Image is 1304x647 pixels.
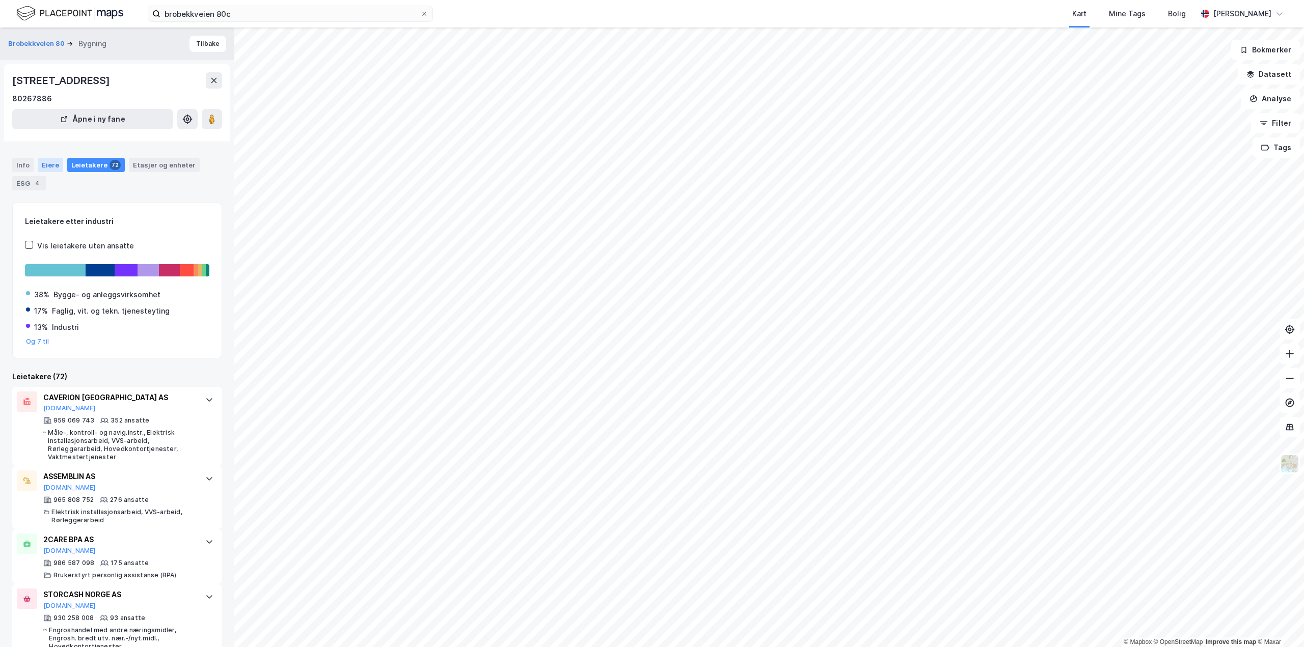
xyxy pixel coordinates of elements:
[52,321,79,333] div: Industri
[38,158,63,172] div: Eiere
[1124,638,1152,645] a: Mapbox
[1213,8,1271,20] div: [PERSON_NAME]
[12,371,222,383] div: Leietakere (72)
[1206,638,1256,645] a: Improve this map
[37,240,134,252] div: Vis leietakere uten ansatte
[53,496,94,504] div: 965 808 752
[110,614,145,622] div: 93 ansatte
[1109,8,1146,20] div: Mine Tags
[12,93,52,105] div: 80267886
[1253,598,1304,647] div: Kontrollprogram for chat
[34,305,48,317] div: 17%
[34,321,48,333] div: 13%
[43,588,195,601] div: STORCASH NORGE AS
[51,508,195,524] div: Elektrisk installasjonsarbeid, VVS-arbeid, Rørleggerarbeid
[48,429,195,461] div: Måle-, kontroll- og navig.instr., Elektrisk installasjonsarbeid, VVS-arbeid, Rørleggerarbeid, Hov...
[1231,40,1300,60] button: Bokmerker
[1072,8,1086,20] div: Kart
[43,484,96,492] button: [DOMAIN_NAME]
[52,305,170,317] div: Faglig, vit. og tekn. tjenesteyting
[1241,89,1300,109] button: Analyse
[1154,638,1203,645] a: OpenStreetMap
[53,614,94,622] div: 930 258 008
[25,215,209,228] div: Leietakere etter industri
[189,36,226,52] button: Tilbake
[53,416,94,425] div: 959 069 743
[43,602,96,610] button: [DOMAIN_NAME]
[8,39,67,49] button: Brobekkveien 80
[1280,454,1299,473] img: Z
[43,391,195,404] div: CAVERION [GEOGRAPHIC_DATA] AS
[67,158,125,172] div: Leietakere
[111,416,149,425] div: 352 ansatte
[43,404,96,412] button: [DOMAIN_NAME]
[78,38,106,50] div: Bygning
[111,559,149,567] div: 175 ansatte
[1253,137,1300,158] button: Tags
[34,289,49,301] div: 38%
[43,547,96,555] button: [DOMAIN_NAME]
[53,571,177,579] div: Brukerstyrt personlig assistanse (BPA)
[12,158,34,172] div: Info
[160,6,420,21] input: Søk på adresse, matrikkel, gårdeiere, leietakere eller personer
[53,559,94,567] div: 986 587 098
[1251,113,1300,133] button: Filter
[12,72,112,89] div: [STREET_ADDRESS]
[110,496,149,504] div: 276 ansatte
[1253,598,1304,647] iframe: Chat Widget
[32,178,42,188] div: 4
[12,109,173,129] button: Åpne i ny fane
[12,176,46,190] div: ESG
[53,289,160,301] div: Bygge- og anleggsvirksomhet
[110,160,121,170] div: 72
[133,160,196,170] div: Etasjer og enheter
[1238,64,1300,85] button: Datasett
[43,470,195,483] div: ASSEMBLIN AS
[16,5,123,22] img: logo.f888ab2527a4732fd821a326f86c7f29.svg
[26,337,49,346] button: Og 7 til
[1168,8,1186,20] div: Bolig
[43,533,195,546] div: 2CARE BPA AS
